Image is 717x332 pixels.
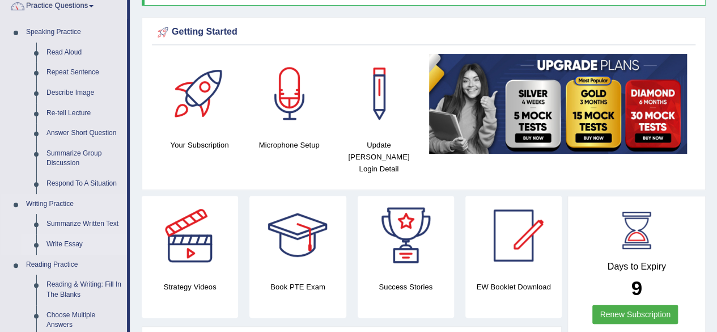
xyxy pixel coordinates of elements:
[250,139,328,151] h4: Microphone Setup
[41,174,127,194] a: Respond To A Situation
[429,54,687,154] img: small5.jpg
[41,144,127,174] a: Summarize Group Discussion
[631,277,642,299] b: 9
[340,139,418,175] h4: Update [PERSON_NAME] Login Detail
[41,234,127,255] a: Write Essay
[160,139,239,151] h4: Your Subscription
[21,22,127,43] a: Speaking Practice
[41,62,127,83] a: Repeat Sentence
[465,281,562,293] h4: EW Booklet Download
[41,43,127,63] a: Read Aloud
[155,24,693,41] div: Getting Started
[142,281,238,293] h4: Strategy Videos
[21,194,127,215] a: Writing Practice
[41,83,127,103] a: Describe Image
[21,255,127,275] a: Reading Practice
[41,275,127,305] a: Reading & Writing: Fill In The Blanks
[41,123,127,144] a: Answer Short Question
[41,103,127,124] a: Re-tell Lecture
[592,305,678,324] a: Renew Subscription
[249,281,346,293] h4: Book PTE Exam
[358,281,454,293] h4: Success Stories
[580,262,693,272] h4: Days to Expiry
[41,214,127,234] a: Summarize Written Text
